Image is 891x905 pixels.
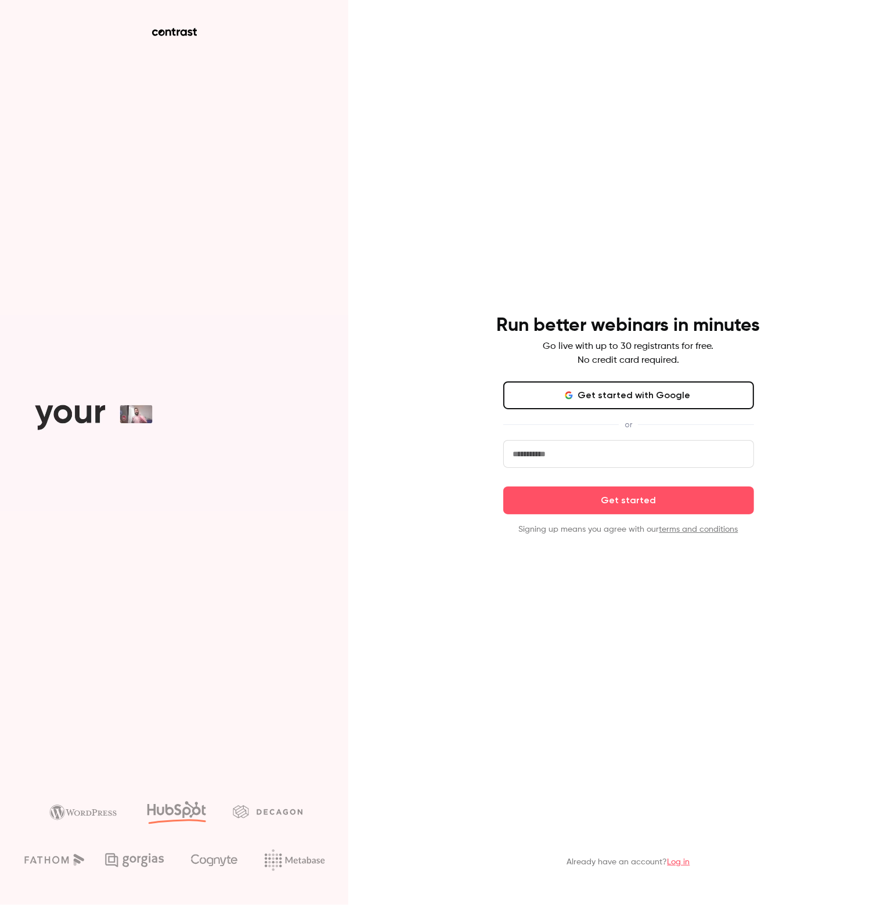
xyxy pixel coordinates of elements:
[233,805,302,818] img: decagon
[503,524,754,535] p: Signing up means you agree with our
[567,856,690,868] p: Already have an account?
[659,525,738,533] a: terms and conditions
[668,858,690,866] a: Log in
[543,340,714,367] p: Go live with up to 30 registrants for free. No credit card required.
[503,486,754,514] button: Get started
[619,419,638,431] span: or
[503,381,754,409] button: Get started with Google
[497,314,760,337] h4: Run better webinars in minutes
